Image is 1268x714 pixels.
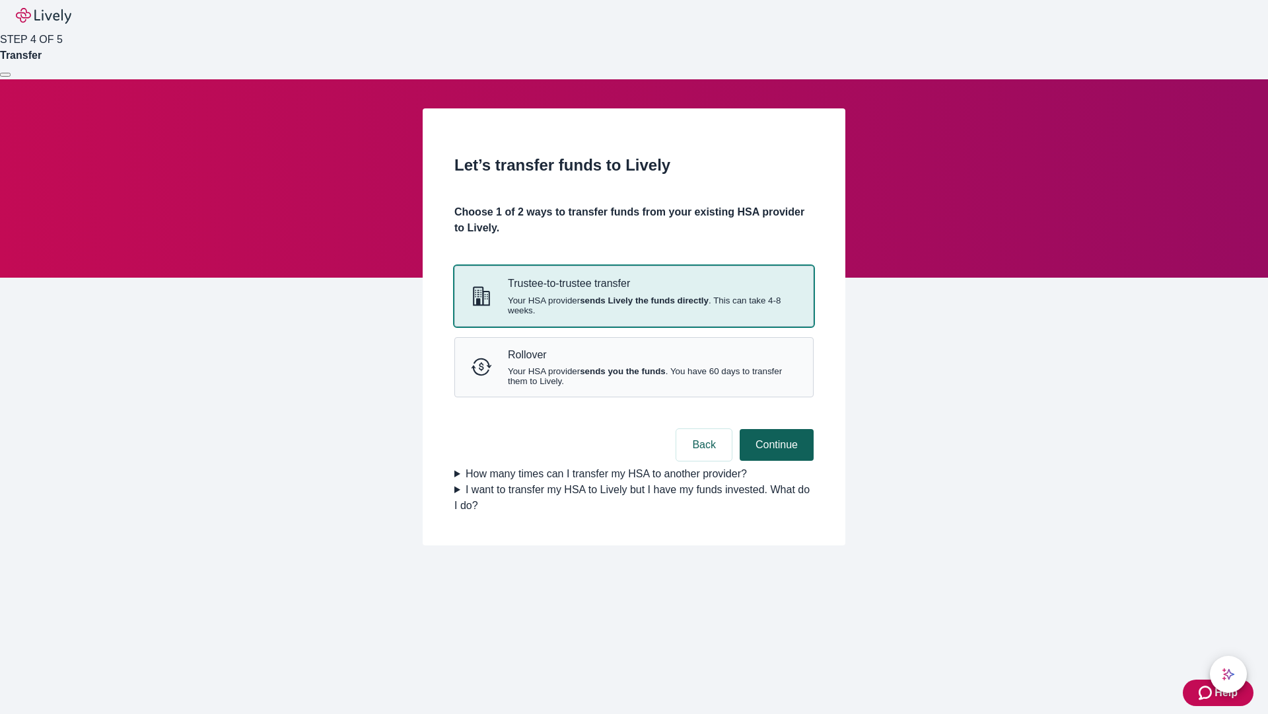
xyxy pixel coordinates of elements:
[508,348,797,361] p: Rollover
[1215,685,1238,701] span: Help
[454,153,814,177] h2: Let’s transfer funds to Lively
[454,204,814,236] h4: Choose 1 of 2 ways to transfer funds from your existing HSA provider to Lively.
[471,286,492,307] svg: Trustee-to-trustee
[455,338,813,397] button: RolloverRolloverYour HSA providersends you the funds. You have 60 days to transfer them to Lively.
[454,482,814,514] summary: I want to transfer my HSA to Lively but I have my funds invested. What do I do?
[1183,680,1253,706] button: Zendesk support iconHelp
[740,429,814,461] button: Continue
[471,356,492,377] svg: Rollover
[454,466,814,482] summary: How many times can I transfer my HSA to another provider?
[16,8,71,24] img: Lively
[455,266,813,325] button: Trustee-to-trusteeTrustee-to-trustee transferYour HSA providersends Lively the funds directly. Th...
[508,366,797,386] span: Your HSA provider . You have 60 days to transfer them to Lively.
[508,296,797,315] span: Your HSA provider . This can take 4-8 weeks.
[1199,685,1215,701] svg: Zendesk support icon
[580,366,666,376] strong: sends you the funds
[1210,656,1247,693] button: chat
[676,429,732,461] button: Back
[508,277,797,290] p: Trustee-to-trustee transfer
[580,296,709,305] strong: sends Lively the funds directly
[1222,668,1235,681] svg: Lively AI Assistant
